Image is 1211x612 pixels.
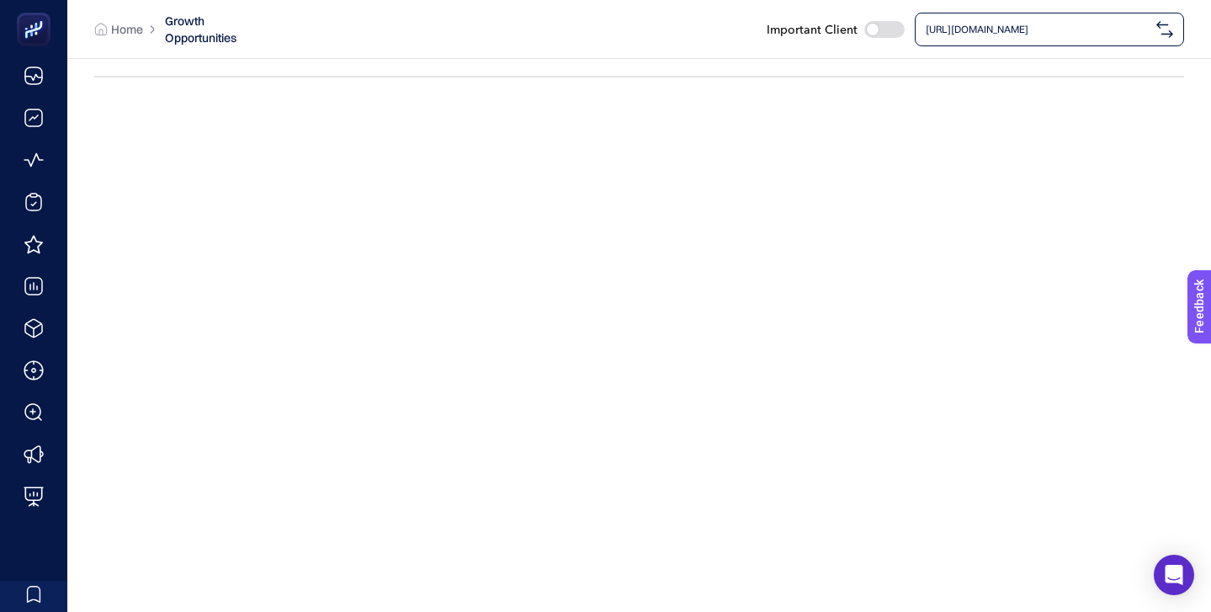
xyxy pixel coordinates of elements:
[1154,555,1194,595] div: Open Intercom Messenger
[926,23,1150,36] span: [URL][DOMAIN_NAME]
[165,13,249,46] span: Growth Opportunities
[111,21,143,38] span: Home
[10,5,64,19] span: Feedback
[767,21,858,38] span: Important Client
[1156,21,1173,38] img: svg%3e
